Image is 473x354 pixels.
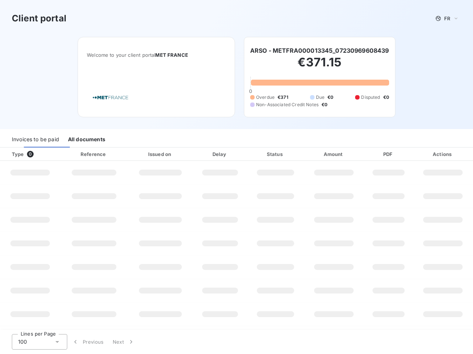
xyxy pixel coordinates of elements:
button: Next [108,334,139,350]
div: Issued on [129,150,191,158]
div: Actions [414,150,472,158]
span: Due [316,94,324,101]
span: €0 [321,101,327,108]
span: 0 [249,88,252,94]
div: Delay [194,150,246,158]
div: All documents [68,132,105,147]
h6: ARSO - METFRA000013345_07230969608439 [250,46,389,55]
span: €0 [383,94,389,101]
div: Type [7,150,58,158]
span: Welcome to your client portal [87,52,226,58]
span: €371 [278,94,288,101]
div: Amount [305,150,363,158]
h2: €371.15 [250,55,389,77]
h3: Client portal [12,12,67,25]
div: Status [249,150,302,158]
span: FR [444,15,450,21]
span: 0 [27,151,34,157]
span: MET FRANCE [155,52,188,58]
span: Overdue [256,94,275,101]
div: Reference [81,151,106,157]
span: Disputed [361,94,380,101]
div: PDF [365,150,411,158]
button: Previous [67,334,108,350]
div: Invoices to be paid [12,132,59,147]
img: Company logo [87,87,134,108]
span: Non-Associated Credit Notes [256,101,319,108]
span: 100 [18,338,27,346]
span: €0 [327,94,333,101]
